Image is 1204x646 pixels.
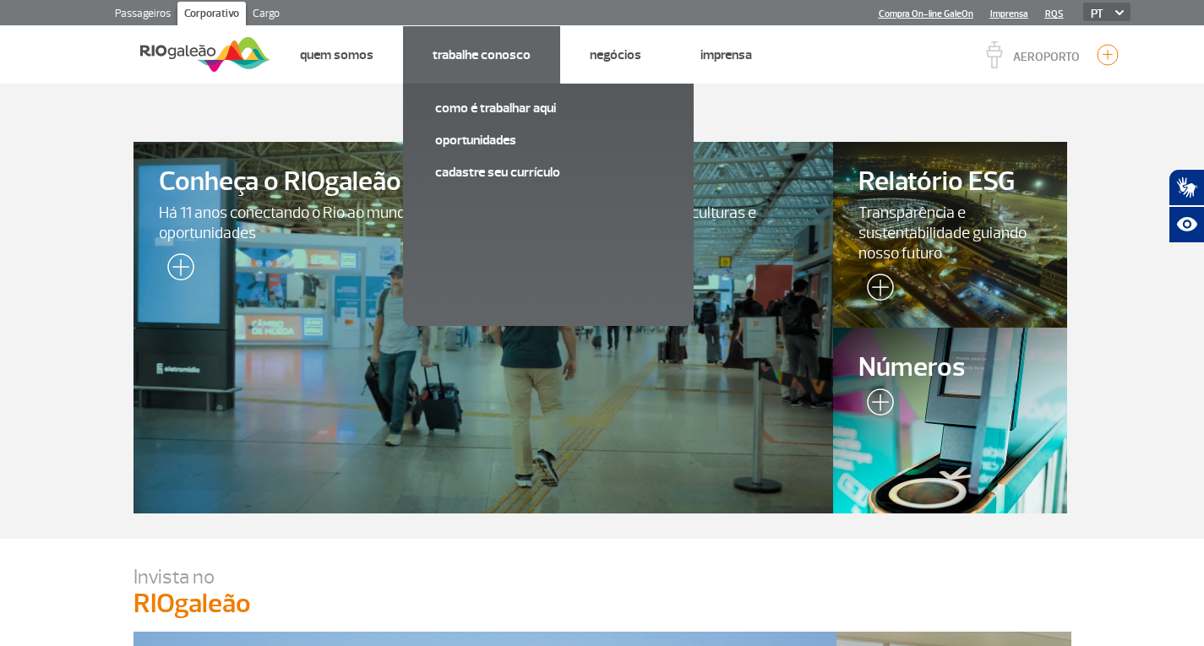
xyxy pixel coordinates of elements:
[858,388,894,422] img: leia-mais
[858,167,1041,197] span: Relatório ESG
[435,99,662,117] a: Como é trabalhar aqui
[133,589,1071,618] p: RIOgaleão
[246,2,286,29] a: Cargo
[1169,169,1204,243] div: Plugin de acessibilidade da Hand Talk.
[300,46,373,63] a: Quem Somos
[833,142,1066,328] a: Relatório ESGTransparência e sustentabilidade guiando nosso futuro
[1045,8,1064,19] a: RQS
[159,167,809,197] span: Conheça o RIOgaleão
[590,46,641,63] a: Negócios
[833,328,1066,513] a: Números
[159,203,809,243] span: Há 11 anos conectando o Rio ao mundo e sendo a porta de entrada para pessoas, culturas e oportuni...
[435,163,662,182] a: Cadastre seu currículo
[1169,169,1204,206] button: Abrir tradutor de língua de sinais.
[133,142,834,513] a: Conheça o RIOgaleãoHá 11 anos conectando o Rio ao mundo e sendo a porta de entrada para pessoas, ...
[1169,206,1204,243] button: Abrir recursos assistivos.
[858,353,1041,383] span: Números
[990,8,1028,19] a: Imprensa
[108,2,177,29] a: Passageiros
[433,46,531,63] a: Trabalhe Conosco
[159,253,194,287] img: leia-mais
[177,2,246,29] a: Corporativo
[858,203,1041,263] span: Transparência e sustentabilidade guiando nosso futuro
[133,564,1071,589] p: Invista no
[435,131,662,149] a: Oportunidades
[1013,52,1080,63] p: AEROPORTO
[879,8,973,19] a: Compra On-line GaleOn
[858,274,894,307] img: leia-mais
[700,46,752,63] a: Imprensa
